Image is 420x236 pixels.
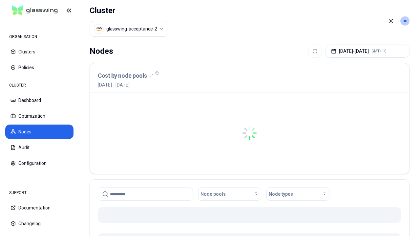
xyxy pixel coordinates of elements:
[371,49,387,54] span: GMT+10
[198,187,261,201] button: Node pools
[5,60,73,75] button: Policies
[266,187,329,201] button: Node types
[5,93,73,108] button: Dashboard
[98,71,147,80] h3: Cost by node pools
[5,140,73,155] button: Audit
[90,45,113,58] div: Nodes
[95,26,102,32] img: aws
[269,191,293,197] span: Node types
[5,156,73,170] button: Configuration
[325,45,409,58] button: [DATE]-[DATE]GMT+10
[5,125,73,139] button: Nodes
[10,3,60,18] img: GlassWing
[106,26,157,32] div: glasswing-acceptance-2
[5,109,73,123] button: Optimization
[5,30,73,43] div: ORGANISATION
[5,216,73,231] button: Changelog
[90,21,168,37] button: Select a value
[5,201,73,215] button: Documentation
[5,186,73,199] div: SUPPORT
[98,82,154,88] span: [DATE] - [DATE]
[200,191,226,197] span: Node pools
[5,79,73,92] div: CLUSTER
[5,45,73,59] button: Clusters
[90,5,168,16] h1: Cluster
